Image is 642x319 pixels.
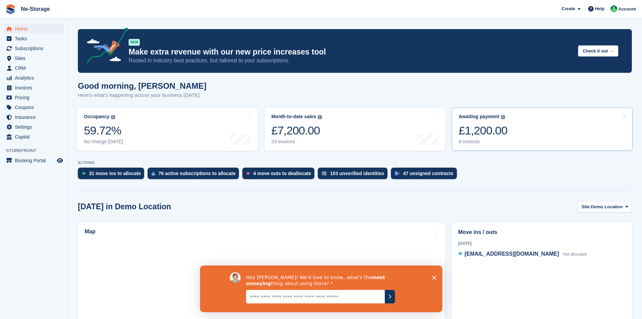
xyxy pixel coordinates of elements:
a: Month-to-date sales £7,200.00 33 invoices [265,108,445,151]
a: Ne-Storage [18,3,52,15]
a: menu [3,63,64,73]
a: menu [3,156,64,165]
a: menu [3,132,64,142]
a: 76 active subscriptions to allocate [148,168,242,183]
span: Sites [15,54,56,63]
div: NEW [129,39,140,46]
button: Site: Demo Location [578,201,632,212]
a: menu [3,122,64,132]
div: 8 invoices [459,139,507,145]
span: CRM [15,63,56,73]
a: 47 unsigned contracts [391,168,460,183]
span: Settings [15,122,56,132]
img: icon-info-grey-7440780725fd019a000dd9b08b2336e03edf1995a4989e88bcd33f0948082b44.svg [111,115,115,119]
span: Account [618,6,636,13]
a: menu [3,24,64,34]
div: Occupancy [84,114,109,120]
img: stora-icon-8386f47178a22dfd0bd8f6a31ec36ba5ce8667c1dd55bd0f319d3a0aa187defe.svg [5,4,16,14]
div: Awaiting payment [459,114,499,120]
span: Help [595,5,604,12]
img: move_ins_to_allocate_icon-fdf77a2bb77ea45bf5b3d319d69a93e2d87916cf1d5bf7949dd705db3b84f3ca.svg [82,171,86,175]
span: Create [561,5,575,12]
a: 31 move ins to allocate [78,168,148,183]
span: Demo Location [591,204,623,210]
span: Booking Portal [15,156,56,165]
a: 153 unverified identities [318,168,391,183]
a: menu [3,93,64,102]
img: contract_signature_icon-13c848040528278c33f63329250d36e43548de30e8caae1d1a13099fd9432cc5.svg [395,171,400,175]
img: icon-info-grey-7440780725fd019a000dd9b08b2336e03edf1995a4989e88bcd33f0948082b44.svg [501,115,505,119]
span: Subscriptions [15,44,56,53]
a: menu [3,112,64,122]
h2: Map [85,229,95,235]
span: Tasks [15,34,56,43]
div: £1,200.00 [459,124,507,137]
span: [EMAIL_ADDRESS][DOMAIN_NAME] [465,251,559,257]
img: icon-info-grey-7440780725fd019a000dd9b08b2336e03edf1995a4989e88bcd33f0948082b44.svg [318,115,322,119]
div: 33 invoices [271,139,322,145]
a: menu [3,54,64,63]
a: menu [3,34,64,43]
div: 31 move ins to allocate [89,171,141,176]
span: Home [15,24,56,34]
div: 47 unsigned contracts [403,171,453,176]
div: 59.72% [84,124,123,137]
button: Check it out → [578,45,618,57]
a: 4 move outs to deallocate [242,168,318,183]
span: Not allocated [563,252,586,257]
div: Month-to-date sales [271,114,316,120]
span: Pricing [15,93,56,102]
img: verify_identity-adf6edd0f0f0b5bbfe63781bf79b02c33cf7c696d77639b501bdc392416b5a36.svg [322,171,327,175]
span: Insurance [15,112,56,122]
div: 76 active subscriptions to allocate [158,171,236,176]
div: 4 move outs to deallocate [253,171,311,176]
div: 153 unverified identities [330,171,384,176]
span: Storefront [6,147,67,154]
p: Here's what's happening across your business [DATE] [78,91,206,99]
span: Site: [581,204,591,210]
a: Awaiting payment £1,200.00 8 invoices [452,108,633,151]
a: menu [3,73,64,83]
a: menu [3,44,64,53]
span: Analytics [15,73,56,83]
a: menu [3,103,64,112]
img: Jay Johal [611,5,617,12]
p: Make extra revenue with our new price increases tool [129,47,573,57]
div: [DATE] [458,240,625,247]
h2: Move ins / outs [458,228,625,236]
img: price-adjustments-announcement-icon-8257ccfd72463d97f412b2fc003d46551f7dbcb40ab6d574587a9cd5c0d94... [81,27,128,66]
p: ACTIONS [78,161,632,165]
a: Preview store [56,156,64,165]
p: Rooted in industry best practices, but tailored to your subscriptions. [129,57,573,64]
img: active_subscription_to_allocate_icon-d502201f5373d7db506a760aba3b589e785aa758c864c3986d89f69b8ff3... [152,171,155,176]
span: Coupons [15,103,56,112]
span: Invoices [15,83,56,92]
div: No change [DATE] [84,139,123,145]
div: £7,200.00 [271,124,322,137]
span: Capital [15,132,56,142]
h2: [DATE] in Demo Location [78,202,171,211]
iframe: Survey by David from Stora [200,265,442,312]
a: menu [3,83,64,92]
h1: Good morning, [PERSON_NAME] [78,81,206,90]
img: move_outs_to_deallocate_icon-f764333ba52eb49d3ac5e1228854f67142a1ed5810a6f6cc68b1a99e826820c5.svg [246,171,250,175]
a: Occupancy 59.72% No change [DATE] [77,108,258,151]
a: [EMAIL_ADDRESS][DOMAIN_NAME] Not allocated [458,250,587,259]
